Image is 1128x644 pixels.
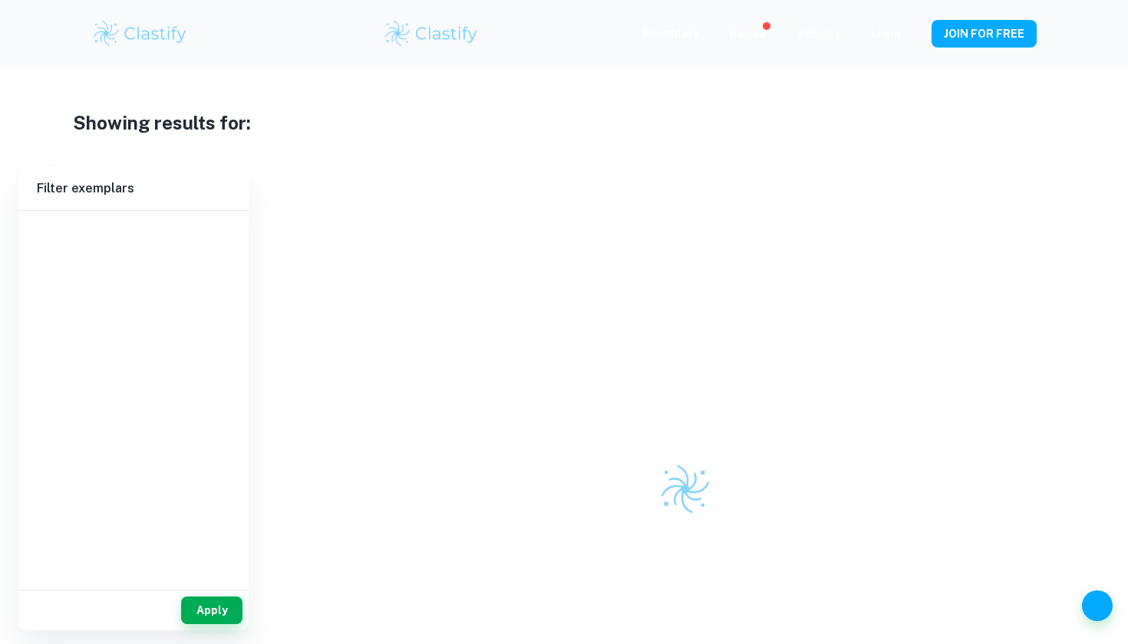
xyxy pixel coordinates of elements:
[797,28,840,40] a: Schools
[658,462,712,516] img: Clastify logo
[643,25,699,41] p: Exemplars
[1082,590,1113,621] button: Help and Feedback
[18,167,249,210] h6: Filter exemplars
[730,26,767,43] p: Review
[383,18,480,49] img: Clastify logo
[73,109,251,136] h1: Showing results for:
[91,18,189,49] img: Clastify logo
[181,596,242,624] button: Apply
[932,20,1037,48] button: JOIN FOR FREE
[871,28,901,40] a: Login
